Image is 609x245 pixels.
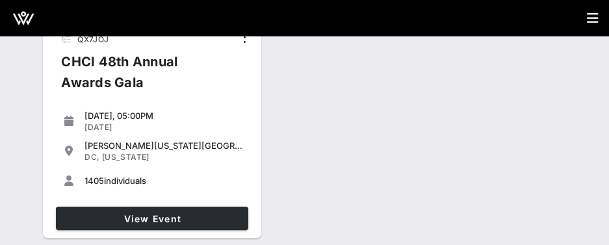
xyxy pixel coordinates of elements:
div: CHCI 48th Annual Awards Gala [51,51,234,103]
span: DC, [84,152,99,162]
div: individuals [84,175,243,186]
div: [DATE], 05:00PM [84,110,243,121]
div: [DATE] [84,122,243,133]
div: [PERSON_NAME][US_STATE][GEOGRAPHIC_DATA] [84,140,243,151]
span: 1405 [84,175,104,186]
a: View Event [56,207,248,230]
span: View Event [61,213,243,224]
span: QX7JOJ [77,34,109,44]
span: [US_STATE] [102,152,149,162]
